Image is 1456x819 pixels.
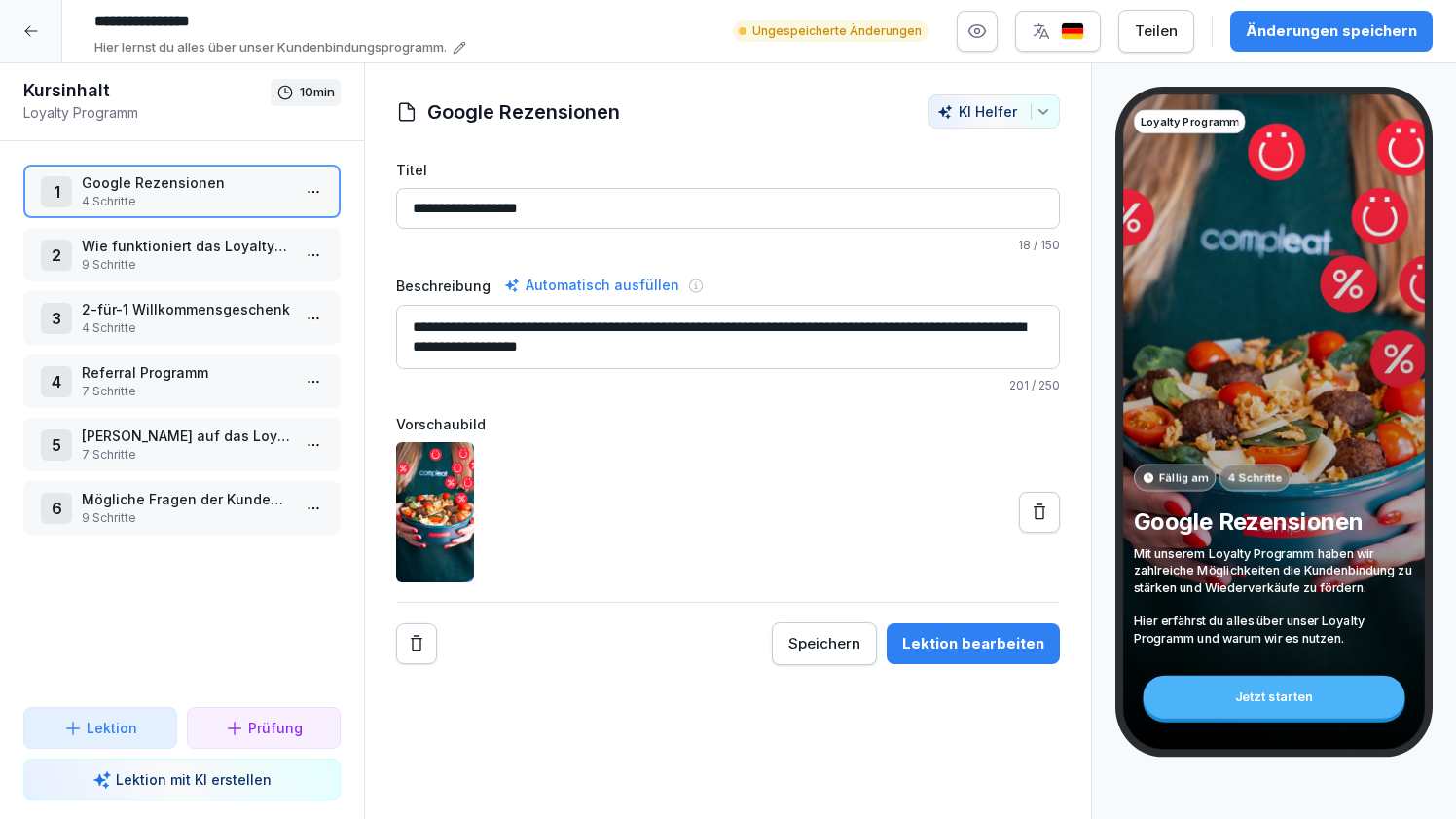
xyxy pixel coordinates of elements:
[23,79,271,102] h1: Kursinhalt
[396,442,474,582] img: vwogletymm4l76hju1pas3lc.png
[1134,506,1414,536] p: Google Rezensionen
[1227,469,1282,486] p: 4 Schritte
[1118,10,1194,53] button: Teilen
[752,22,922,40] p: Ungespeicherte Änderungen
[23,481,341,535] div: 6Mögliche Fragen der Kunden & Antworten9 Schritte
[396,160,1060,180] label: Titel
[887,623,1060,664] button: Lektion bearbeiten
[772,622,877,665] button: Speichern
[248,718,303,738] p: Prüfung
[396,377,1060,394] p: / 250
[41,366,72,397] div: 4
[82,489,290,509] p: Mögliche Fragen der Kunden & Antworten
[116,769,272,790] p: Lektion mit KI erstellen
[23,228,341,281] div: 2Wie funktioniert das Loyalty Programm?9 Schritte
[41,240,72,271] div: 2
[82,299,290,319] p: 2-für-1 Willkommensgeschenk
[396,623,437,664] button: Remove
[928,94,1060,129] button: KI Helfer
[82,256,290,274] p: 9 Schritte
[1246,20,1417,42] div: Änderungen speichern
[41,493,72,524] div: 6
[1141,114,1238,130] p: Loyalty Programm
[396,237,1060,254] p: / 150
[82,446,290,464] p: 7 Schritte
[82,383,290,400] p: 7 Schritte
[41,303,72,334] div: 3
[1143,676,1404,719] div: Jetzt starten
[1230,11,1433,52] button: Änderungen speichern
[82,509,290,527] p: 9 Schritte
[1135,20,1178,42] div: Teilen
[396,276,491,296] label: Beschreibung
[23,707,177,749] button: Lektion
[788,633,860,654] div: Speichern
[41,429,72,461] div: 5
[1009,378,1029,392] span: 201
[94,38,447,57] p: Hier lernst du alles über unser Kundenbindungsprogramm.
[23,165,341,218] div: 1Google Rezensionen4 Schritte
[937,103,1051,120] div: KI Helfer
[82,319,290,337] p: 4 Schritte
[82,236,290,256] p: Wie funktioniert das Loyalty Programm?
[300,83,335,102] p: 10 min
[82,193,290,210] p: 4 Schritte
[902,633,1044,654] div: Lektion bearbeiten
[1061,22,1084,41] img: de.svg
[1134,544,1414,646] p: Mit unserem Loyalty Programm haben wir zahlreiche Möglichkeiten die Kundenbindung zu stärken und ...
[82,172,290,193] p: Google Rezensionen
[82,362,290,383] p: Referral Programm
[23,759,341,800] button: Lektion mit KI erstellen
[82,426,290,446] p: [PERSON_NAME] auf das Loyalty Programm hinweisen
[87,718,137,738] p: Lektion
[500,274,683,297] div: Automatisch ausfüllen
[23,102,271,123] p: Loyalty Programm
[23,354,341,408] div: 4Referral Programm7 Schritte
[1018,238,1031,252] span: 18
[427,97,620,127] h1: Google Rezensionen
[41,176,72,207] div: 1
[396,414,1060,434] label: Vorschaubild
[23,291,341,345] div: 32-für-1 Willkommensgeschenk4 Schritte
[1159,469,1208,486] p: Fällig am
[23,418,341,471] div: 5[PERSON_NAME] auf das Loyalty Programm hinweisen7 Schritte
[187,707,341,749] button: Prüfung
